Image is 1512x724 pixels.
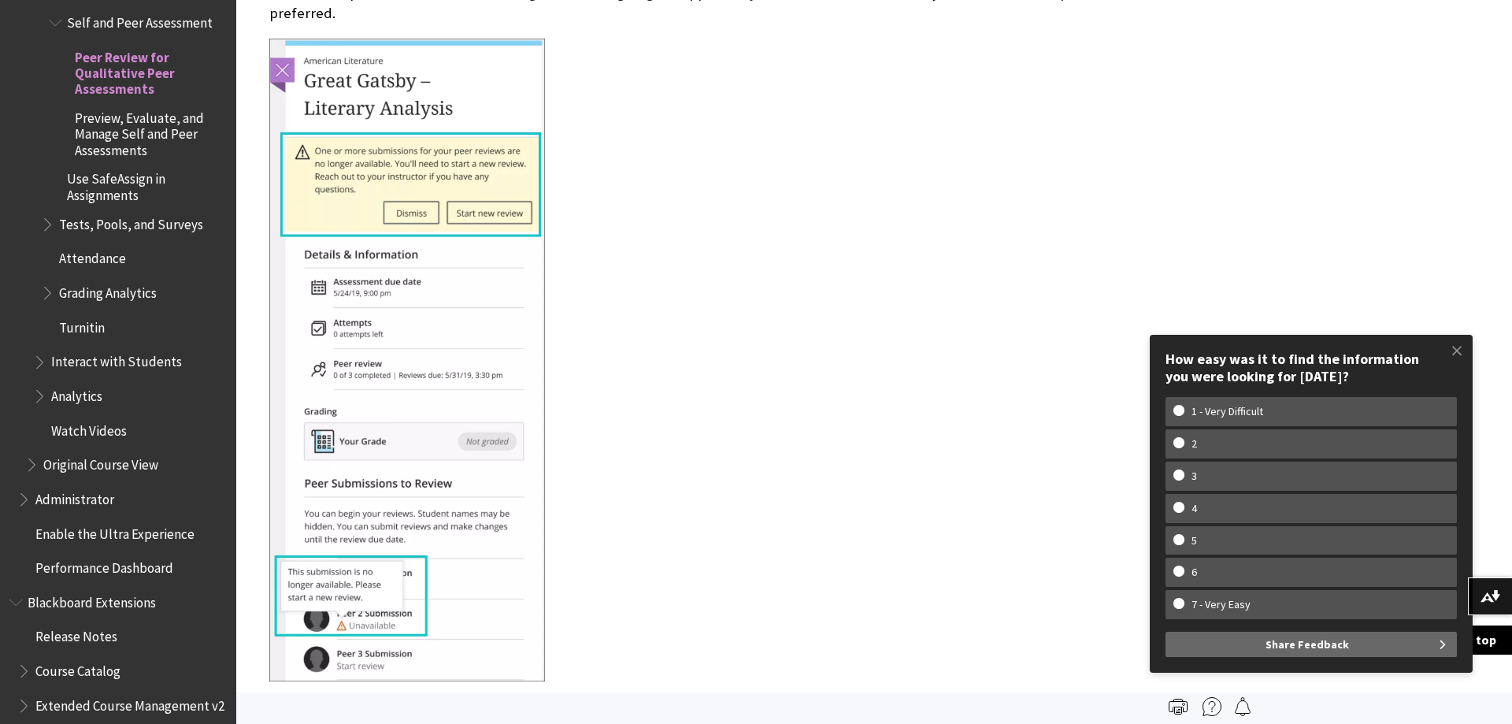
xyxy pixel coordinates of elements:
w-span: 3 [1173,470,1215,483]
img: Follow this page [1233,697,1252,716]
span: Share Feedback [1266,632,1349,657]
span: Watch Videos [51,418,127,439]
img: The Assignment panel from a Student's view is open with 1) a "One or more submissions for your pe... [269,39,545,681]
span: Interact with Students [51,349,182,370]
span: Original Course View [43,451,158,473]
span: Tests, Pools, and Surveys [59,211,203,232]
w-span: 1 - Very Difficult [1173,405,1281,418]
w-span: 5 [1173,534,1215,548]
span: Course Catalog [35,658,120,679]
span: Self and Peer Assessment [67,9,213,31]
img: Print [1169,697,1188,716]
span: Enable the Ultra Experience [35,521,195,542]
w-span: 4 [1173,502,1215,515]
w-span: 6 [1173,566,1215,579]
span: Grading Analytics [59,280,157,301]
img: More help [1203,697,1221,716]
w-span: 7 - Very Easy [1173,598,1269,611]
span: Use SafeAssign in Assignments [67,166,225,203]
span: Blackboard Extensions [28,589,156,611]
div: How easy was it to find the information you were looking for [DATE]? [1165,351,1457,384]
span: Performance Dashboard [35,555,173,576]
w-span: 2 [1173,437,1215,451]
span: Attendance [59,246,126,267]
span: Turnitin [59,314,105,336]
span: Release Notes [35,624,117,645]
button: Share Feedback [1165,632,1457,657]
span: Peer Review for Qualitative Peer Assessments [75,44,225,97]
span: Administrator [35,486,114,507]
span: Preview, Evaluate, and Manage Self and Peer Assessments [75,105,225,158]
span: Extended Course Management v2 [35,692,224,714]
span: Analytics [51,383,102,404]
